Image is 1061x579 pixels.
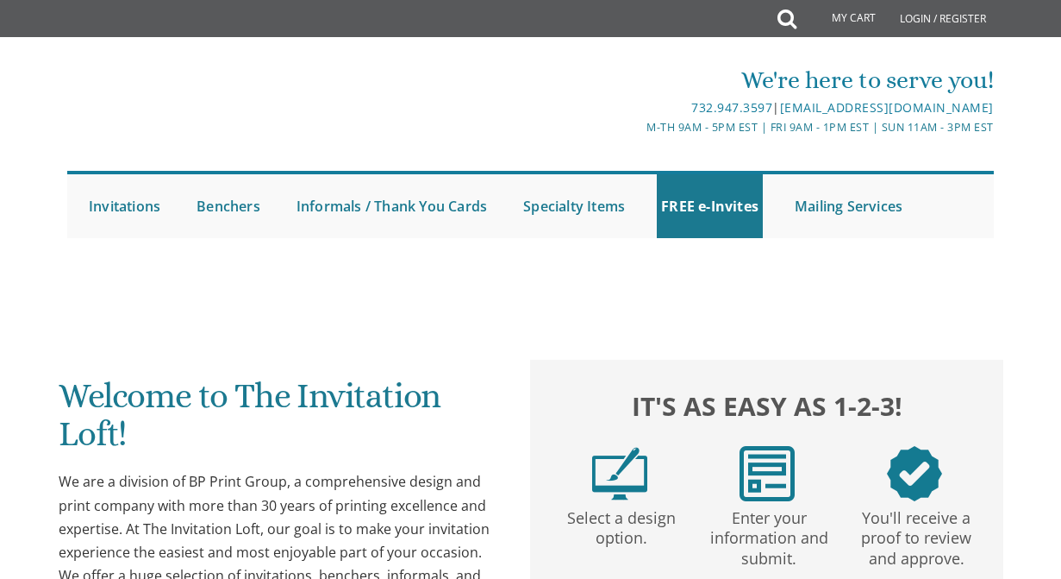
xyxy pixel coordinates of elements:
[377,63,994,98] div: We're here to serve you!
[699,501,839,570] p: Enter your information and submit.
[59,377,501,466] h1: Welcome to The Invitation Loft!
[780,99,994,116] a: [EMAIL_ADDRESS][DOMAIN_NAME]
[84,174,165,238] a: Invitations
[377,98,994,118] div: |
[846,501,987,570] p: You'll receive a proof to review and approve.
[592,446,647,501] img: step1.png
[377,118,994,136] div: M-Th 9am - 5pm EST | Fri 9am - 1pm EST | Sun 11am - 3pm EST
[192,174,265,238] a: Benchers
[790,174,907,238] a: Mailing Services
[519,174,629,238] a: Specialty Items
[795,2,888,36] a: My Cart
[657,174,763,238] a: FREE e-Invites
[887,446,942,501] img: step3.png
[546,387,988,424] h2: It's as easy as 1-2-3!
[552,501,692,549] p: Select a design option.
[292,174,491,238] a: Informals / Thank You Cards
[691,99,772,116] a: 732.947.3597
[740,446,795,501] img: step2.png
